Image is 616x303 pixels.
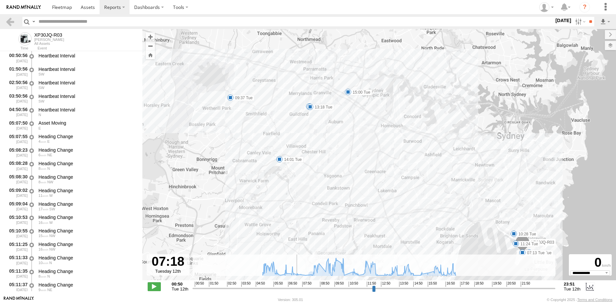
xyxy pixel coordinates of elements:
[7,5,41,10] img: rand-logo.svg
[446,282,455,287] span: 16:50
[302,282,311,287] span: 07:50
[49,221,53,225] span: Heading: 285
[47,180,53,184] span: Heading: 327
[148,282,161,291] label: Play/Stop
[309,104,333,110] label: 13:07 Tue
[428,282,437,287] span: 15:50
[600,17,611,26] label: Export results as...
[5,254,28,266] div: 05:11:33 [DATE]
[39,174,136,180] div: Heading Change
[146,50,155,59] button: Zoom Home
[5,79,28,91] div: 02:50:56 [DATE]
[367,282,376,287] span: 11:50
[39,80,136,86] div: Heartbeat Interval
[310,104,334,110] label: 13:18 Tue
[5,133,28,145] div: 05:07:55 [DATE]
[49,247,55,251] span: Heading: 295
[516,241,540,247] label: 11:24 Tue
[39,214,136,220] div: Heading Change
[5,240,28,253] div: 05:11:25 [DATE]
[554,17,572,24] label: [DATE]
[522,250,546,256] label: 07:13 Tue
[39,126,41,130] span: Heading: 105
[514,231,538,237] label: 10:28 Tue
[39,99,44,103] span: Heading: 237
[39,234,48,238] span: 15
[39,72,44,76] span: Heading: 237
[39,153,46,157] span: 6
[34,32,64,38] div: XP30JQ-R03 - View Asset History
[47,288,52,292] span: Heading: 56
[564,282,581,287] strong: 23:51
[5,281,28,293] div: 05:11:37 [DATE]
[39,147,136,153] div: Heading Change
[279,157,304,163] label: 14:01 Tue
[5,17,15,26] a: Back to previous Page
[5,214,28,226] div: 05:10:53 [DATE]
[47,139,49,143] span: Heading: 70
[39,268,136,274] div: Heading Change
[49,207,55,211] span: Heading: 245
[49,261,52,265] span: Heading: 345
[39,288,46,292] span: 9
[5,187,28,199] div: 05:09:02 [DATE]
[39,107,136,113] div: Heartbeat Interval
[34,38,64,42] div: [PERSON_NAME]
[5,160,28,172] div: 05:08:28 [DATE]
[413,282,423,287] span: 14:50
[5,52,28,64] div: 00:50:56 [DATE]
[39,93,136,99] div: Heartbeat Interval
[39,161,136,167] div: Heading Change
[4,296,34,303] a: Visit our Website
[47,274,50,278] span: Heading: 21
[335,282,344,287] span: 09:50
[39,221,48,225] span: 16
[230,95,254,101] label: 09:37 Tue
[47,153,52,157] span: Heading: 35
[5,267,28,280] div: 05:11:35 [DATE]
[256,282,265,287] span: 04:50
[39,261,48,265] span: 10
[531,240,554,244] span: XP30JQ-R03
[320,282,329,287] span: 08:50
[31,17,36,26] label: Search Query
[274,282,283,287] span: 05:50
[39,247,48,251] span: 16
[39,113,41,117] span: Heading: 351
[288,282,297,287] span: 06:50
[39,139,46,143] span: 4
[47,167,50,170] span: Heading: 359
[209,282,218,287] span: 01:50
[39,134,136,139] div: Heading Change
[39,228,136,234] div: Heading Change
[49,234,55,238] span: Heading: 325
[39,86,44,90] span: Heading: 237
[39,194,48,197] span: 11
[5,173,28,185] div: 05:08:30 [DATE]
[39,282,136,288] div: Heading Change
[564,287,581,291] span: Tue 12th Aug 2025
[529,250,553,256] label: 06:44 Tue
[537,2,556,12] div: Quang Thomas
[579,2,590,13] i: ?
[146,32,155,41] button: Zoom in
[5,146,28,158] div: 05:08:23 [DATE]
[5,200,28,212] div: 05:09:04 [DATE]
[278,298,303,302] div: Version: 305.01
[5,47,28,50] div: Time
[49,194,53,197] span: Heading: 276
[474,282,484,287] span: 18:50
[39,188,136,194] div: Heading Change
[547,298,612,302] div: © Copyright 2025 -
[349,282,358,287] span: 10:50
[348,89,372,95] label: 15:00 Tue
[38,47,142,50] div: Event
[172,282,189,287] strong: 00:50
[5,65,28,77] div: 01:50:56 [DATE]
[492,282,501,287] span: 19:50
[5,119,28,132] div: 05:07:50 [DATE]
[241,282,250,287] span: 03:50
[39,207,48,211] span: 17
[39,167,46,170] span: 8
[460,282,469,287] span: 17:50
